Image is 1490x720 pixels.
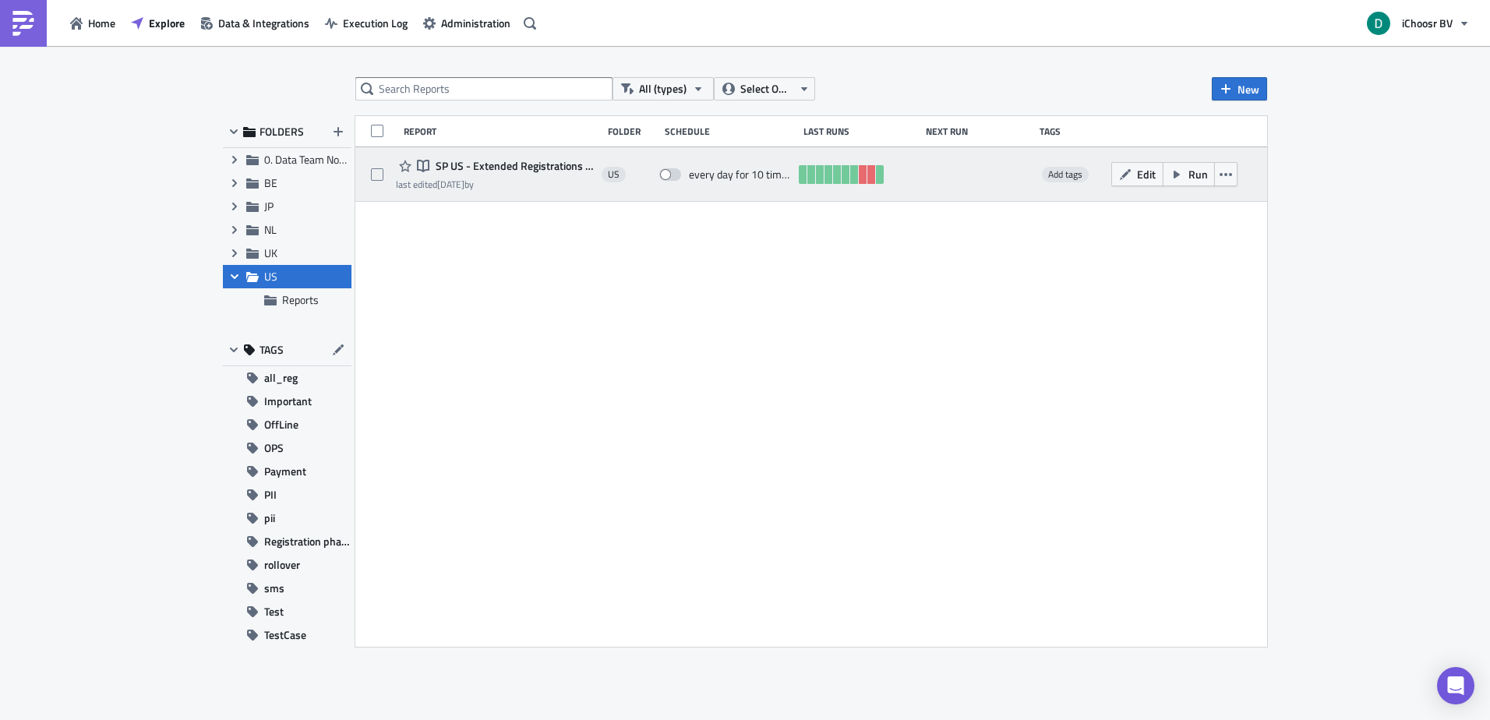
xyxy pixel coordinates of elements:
span: OffLine [264,413,298,436]
button: Home [62,11,123,35]
button: Select Owner [714,77,815,101]
span: iChoosr BV [1402,15,1453,31]
img: PushMetrics [11,11,36,36]
div: last edited by [396,178,594,190]
button: rollover [223,553,351,577]
button: Edit [1111,162,1163,186]
button: Registration phase [223,530,351,553]
span: All (types) [639,80,687,97]
time: 2025-02-27T10:36:47Z [437,177,464,192]
span: Administration [441,15,510,31]
span: NL [264,221,277,238]
span: Reports [282,291,319,308]
div: Schedule [665,125,796,137]
span: Test [264,600,284,623]
span: BE [264,175,277,191]
button: Important [223,390,351,413]
div: every day for 10 times [689,168,792,182]
img: Avatar [1365,10,1392,37]
button: OPS [223,436,351,460]
span: FOLDERS [260,125,304,139]
span: sms [264,577,284,600]
div: Last Runs [803,125,918,137]
button: Explore [123,11,192,35]
span: Edit [1137,166,1156,182]
span: JP [264,198,274,214]
div: Folder [608,125,657,137]
span: rollover [264,553,300,577]
div: Tags [1040,125,1105,137]
span: US [264,268,277,284]
div: Open Intercom Messenger [1437,667,1474,704]
span: Run [1188,166,1208,182]
span: pii [264,506,275,530]
input: Search Reports [355,77,613,101]
span: Execution Log [343,15,408,31]
span: Important [264,390,312,413]
button: Payment [223,460,351,483]
span: TAGS [260,343,284,357]
button: OffLine [223,413,351,436]
button: all_reg [223,366,351,390]
span: PII [264,483,277,506]
span: Registration phase [264,530,351,553]
span: all_reg [264,366,298,390]
button: pii [223,506,351,530]
span: Home [88,15,115,31]
button: Run [1163,162,1215,186]
button: Administration [415,11,518,35]
span: Add tags [1048,167,1082,182]
span: Add tags [1042,167,1089,182]
span: OPS [264,436,284,460]
span: Payment [264,460,306,483]
div: Report [404,125,600,137]
button: Execution Log [317,11,415,35]
span: 0. Data Team Notebooks & Reports [264,151,425,168]
button: New [1212,77,1267,101]
span: TestCase [264,623,306,647]
button: All (types) [613,77,714,101]
button: sms [223,577,351,600]
button: TestCase [223,623,351,647]
span: New [1238,81,1259,97]
span: SP US - Extended Registrations export [432,159,594,173]
span: UK [264,245,277,261]
span: US [608,168,620,181]
button: PII [223,483,351,506]
button: Test [223,600,351,623]
span: Data & Integrations [218,15,309,31]
button: Data & Integrations [192,11,317,35]
button: iChoosr BV [1358,6,1478,41]
span: Explore [149,15,185,31]
div: Next Run [926,125,1033,137]
span: Select Owner [740,80,793,97]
